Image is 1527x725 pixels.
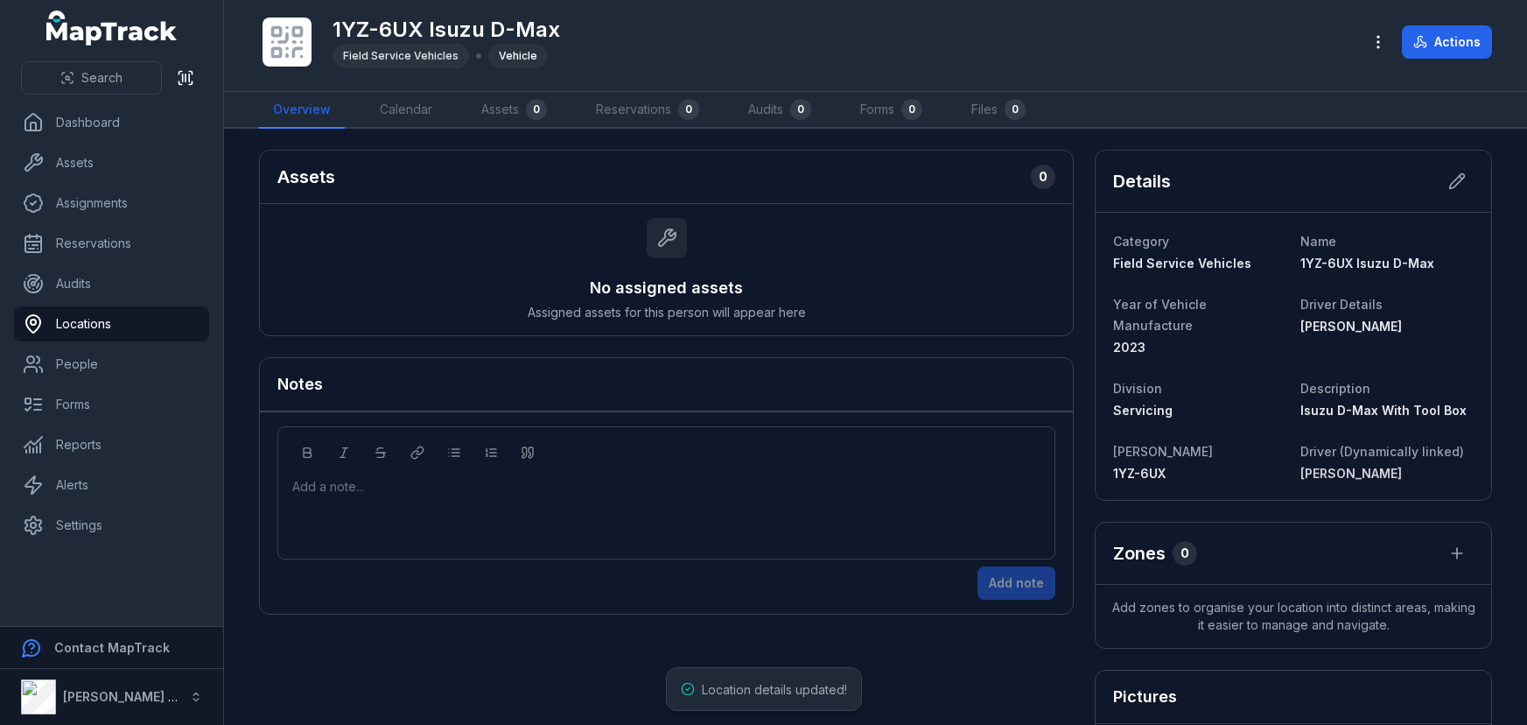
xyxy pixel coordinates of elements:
a: Assets [14,145,209,180]
span: [PERSON_NAME] [1300,319,1402,334]
div: 0 [901,99,922,120]
span: Category [1113,234,1169,249]
h3: Pictures [1113,685,1177,709]
a: Audits [14,266,209,301]
span: 2023 [1113,340,1145,355]
span: Assigned assets for this person will appear here [528,304,806,321]
span: Field Service Vehicles [1113,256,1251,271]
button: Actions [1402,25,1492,59]
span: Driver (Dynamically linked) [1300,444,1464,459]
a: Reservations [14,226,209,261]
a: Assets0 [467,92,561,129]
div: 0 [526,99,547,120]
span: 1YZ-6UX Isuzu D-Max [1300,256,1434,271]
strong: [PERSON_NAME] Air [63,689,185,704]
span: Add zones to organise your location into distinct areas, making it easier to manage and navigate. [1096,585,1491,648]
a: Alerts [14,468,209,503]
h3: Notes [277,372,323,397]
h2: Details [1113,169,1171,194]
div: 0 [1031,165,1055,189]
a: [PERSON_NAME] [1300,465,1474,482]
a: Reports [14,427,209,462]
div: 0 [1005,99,1026,120]
a: Reservations0 [582,92,713,129]
a: Locations [14,306,209,341]
a: People [14,347,209,382]
a: Files0 [957,92,1040,129]
a: Calendar [366,92,446,129]
span: Field Service Vehicles [343,49,459,62]
h2: Assets [277,165,335,189]
a: Dashboard [14,105,209,140]
button: Search [21,61,162,95]
span: Name [1300,234,1336,249]
span: Isuzu D-Max With Tool Box [1300,403,1467,418]
a: Forms [14,387,209,422]
a: Overview [259,92,345,129]
a: MapTrack [46,11,178,46]
a: Settings [14,508,209,543]
h3: No assigned assets [590,276,743,300]
div: 0 [678,99,699,120]
div: Vehicle [488,44,548,68]
div: 0 [1173,541,1197,566]
a: Assignments [14,186,209,221]
span: Description [1300,381,1370,396]
a: Audits0 [734,92,825,129]
span: 1YZ-6UX [1113,466,1166,481]
span: Year of Vehicle Manufacture [1113,297,1207,333]
span: Servicing [1113,403,1173,418]
a: Forms0 [846,92,936,129]
h2: Zones [1113,541,1166,566]
h1: 1YZ-6UX Isuzu D-Max [333,16,560,44]
span: Search [81,69,123,87]
span: Division [1113,381,1162,396]
span: Location details updated! [702,682,847,697]
span: Driver Details [1300,297,1383,312]
span: [PERSON_NAME] [1113,444,1213,459]
strong: Contact MapTrack [54,640,170,655]
div: 0 [790,99,811,120]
